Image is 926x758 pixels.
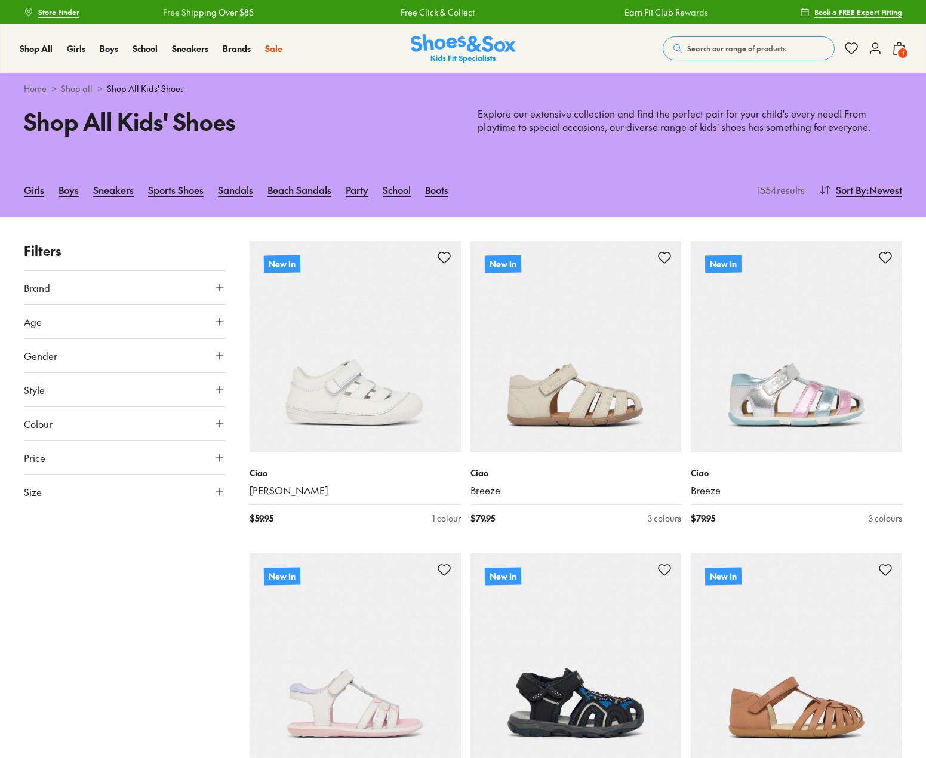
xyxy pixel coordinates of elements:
span: $ 79.95 [691,512,715,525]
span: Store Finder [38,7,79,17]
a: Book a FREE Expert Fitting [800,1,902,23]
p: New In [705,567,742,585]
a: Party [346,177,368,203]
p: Explore our extensive collection and find the perfect pair for your child's every need! From play... [478,107,903,134]
a: New In [470,241,682,452]
div: > > [24,82,902,95]
p: 1554 results [752,183,805,197]
a: Beach Sandals [267,177,331,203]
span: Price [24,451,45,465]
button: Colour [24,407,226,440]
a: Earn Fit Club Rewards [623,6,707,19]
span: Colour [24,417,53,431]
span: $ 59.95 [250,512,273,525]
a: Boys [100,42,118,55]
p: New In [705,255,742,273]
span: Shop All [20,42,53,54]
span: Sneakers [172,42,208,54]
span: Girls [67,42,85,54]
a: Sale [265,42,282,55]
a: Shop all [61,82,93,95]
div: 3 colours [648,512,681,525]
a: Home [24,82,47,95]
button: Size [24,475,226,509]
div: 3 colours [869,512,902,525]
a: School [133,42,158,55]
button: Style [24,373,226,406]
p: Filters [24,241,226,261]
button: Price [24,441,226,474]
a: Shop All [20,42,53,55]
a: Sports Shoes [148,177,204,203]
a: New In [691,241,902,452]
p: New In [484,255,521,273]
a: Breeze [691,484,902,497]
span: $ 79.95 [470,512,495,525]
span: Shop All Kids' Shoes [107,82,184,95]
p: Ciao [470,467,682,479]
button: Gender [24,339,226,372]
span: Style [24,383,45,397]
img: SNS_Logo_Responsive.svg [411,34,516,63]
span: 1 [897,47,909,59]
h1: Shop All Kids' Shoes [24,104,449,138]
a: Sneakers [172,42,208,55]
a: Breeze [470,484,682,497]
span: : Newest [866,183,902,197]
a: Girls [67,42,85,55]
a: Brands [223,42,251,55]
a: Sneakers [93,177,134,203]
span: Search our range of products [687,43,786,54]
span: Brands [223,42,251,54]
button: Brand [24,271,226,304]
span: Gender [24,349,57,363]
a: Boys [59,177,79,203]
p: New In [264,255,300,273]
div: 1 colour [432,512,461,525]
p: New In [264,567,300,585]
span: Sale [265,42,282,54]
span: Boys [100,42,118,54]
span: Book a FREE Expert Fitting [814,7,902,17]
span: Brand [24,281,50,295]
span: Size [24,485,42,499]
a: New In [250,241,461,452]
a: Shoes & Sox [411,34,516,63]
a: Boots [425,177,448,203]
a: Free Shipping Over $85 [162,6,253,19]
button: Age [24,305,226,338]
span: Sort By [836,183,866,197]
p: Ciao [250,467,461,479]
p: Ciao [691,467,902,479]
span: School [133,42,158,54]
a: Store Finder [24,1,79,23]
a: Sandals [218,177,253,203]
button: 1 [892,35,906,61]
a: [PERSON_NAME] [250,484,461,497]
a: Free Click & Collect [399,6,473,19]
a: School [383,177,411,203]
span: Age [24,315,42,329]
button: Sort By:Newest [819,177,902,203]
a: Girls [24,177,44,203]
button: Search our range of products [663,36,835,60]
p: New In [484,567,521,585]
